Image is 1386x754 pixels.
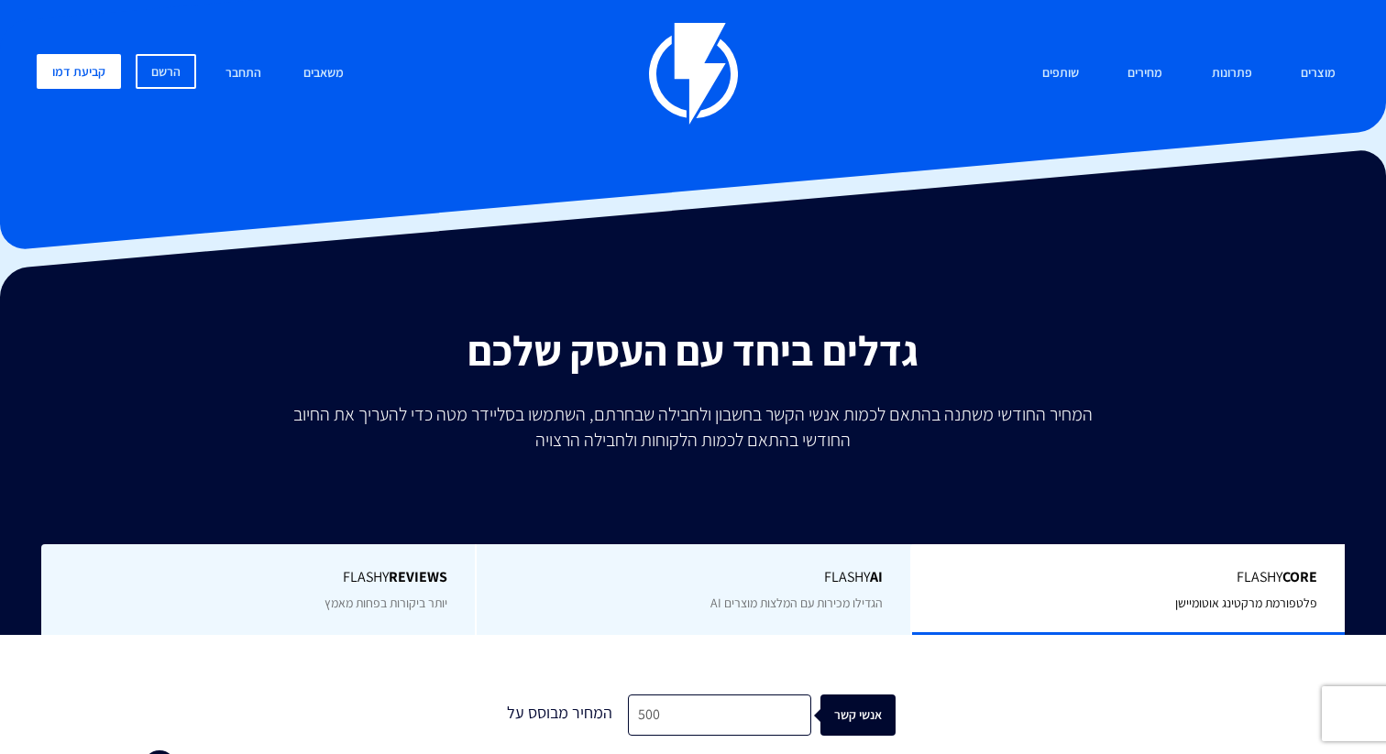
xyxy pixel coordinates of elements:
[1287,54,1349,93] a: מוצרים
[136,54,196,89] a: הרשם
[834,694,909,736] div: אנשי קשר
[1175,595,1317,611] span: פלטפורמת מרקטינג אוטומיישן
[14,328,1372,374] h2: גדלים ביחד עם העסק שלכם
[69,567,448,588] span: Flashy
[870,567,883,586] b: AI
[940,567,1317,588] span: Flashy
[710,595,883,611] span: הגדילו מכירות עם המלצות מוצרים AI
[1114,54,1176,93] a: מחירים
[389,567,447,586] b: REVIEWS
[324,595,447,611] span: יותר ביקורות בפחות מאמץ
[280,401,1105,453] p: המחיר החודשי משתנה בהתאם לכמות אנשי הקשר בחשבון ולחבילה שבחרתם, השתמשו בסליידר מטה כדי להעריך את ...
[1028,54,1093,93] a: שותפים
[1282,567,1317,586] b: Core
[37,54,121,89] a: קביעת דמו
[212,54,275,93] a: התחבר
[490,694,628,736] div: המחיר מבוסס על
[1198,54,1266,93] a: פתרונות
[504,567,882,588] span: Flashy
[290,54,357,93] a: משאבים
